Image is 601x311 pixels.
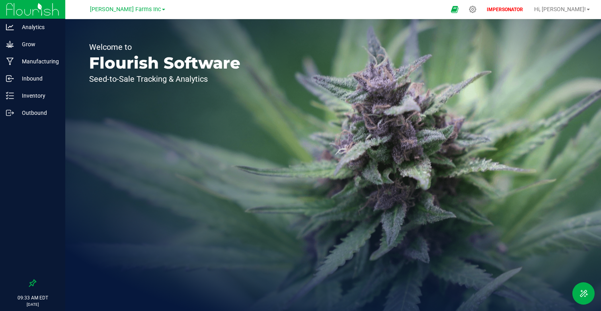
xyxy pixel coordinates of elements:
p: IMPERSONATOR [484,6,526,13]
p: Inventory [14,91,62,100]
p: Flourish Software [89,55,240,71]
p: Seed-to-Sale Tracking & Analytics [89,75,240,83]
p: Manufacturing [14,57,62,66]
span: [PERSON_NAME] Farms Inc [90,6,161,13]
inline-svg: Outbound [6,109,14,117]
label: Pin the sidebar to full width on large screens [29,279,37,287]
inline-svg: Manufacturing [6,57,14,65]
inline-svg: Grow [6,40,14,48]
p: Outbound [14,108,62,118]
inline-svg: Inbound [6,75,14,83]
div: Manage settings [468,6,478,13]
p: [DATE] [4,301,62,307]
p: Analytics [14,22,62,32]
span: Open Ecommerce Menu [446,2,464,17]
p: Grow [14,39,62,49]
button: Toggle Menu [572,282,595,305]
inline-svg: Analytics [6,23,14,31]
p: Welcome to [89,43,240,51]
span: Hi, [PERSON_NAME]! [534,6,586,12]
p: 09:33 AM EDT [4,294,62,301]
inline-svg: Inventory [6,92,14,100]
p: Inbound [14,74,62,83]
